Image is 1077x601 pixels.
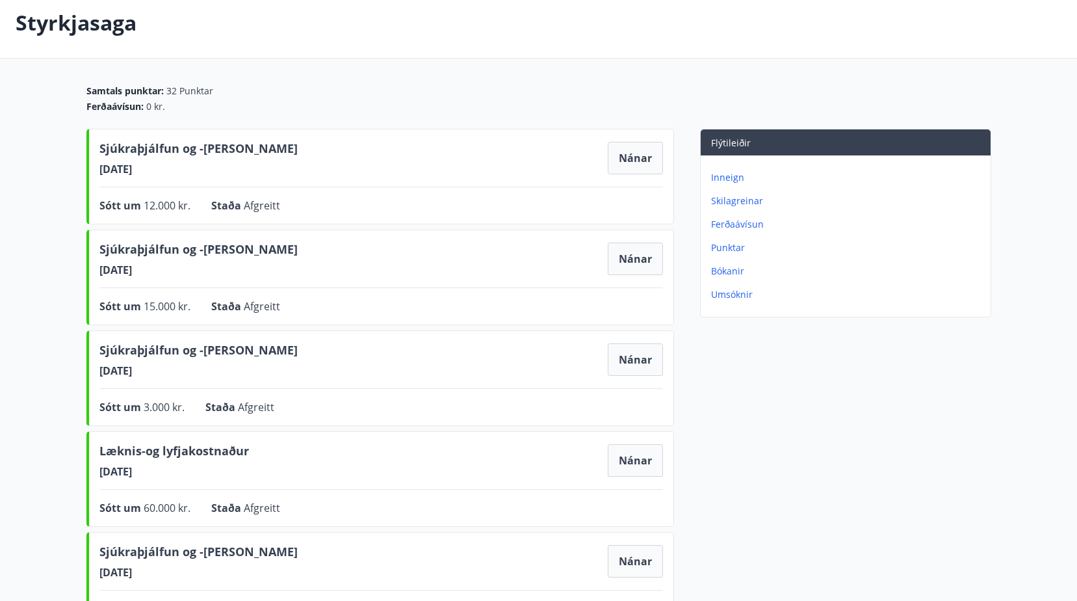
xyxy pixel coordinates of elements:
span: Staða [205,400,238,414]
span: 32 Punktar [166,85,213,98]
span: Staða [211,501,244,515]
span: Læknis-og lyfjakostnaður [99,442,249,464]
span: 15.000 kr. [144,299,190,314]
span: [DATE] [99,162,298,176]
p: Inneign [711,171,985,184]
button: Nánar [608,243,663,275]
p: Bókanir [711,265,985,278]
span: Flýtileiðir [711,137,751,149]
p: Skilagreinar [711,194,985,207]
span: Afgreitt [244,501,280,515]
p: Styrkjasaga [16,8,136,37]
span: Staða [211,198,244,213]
span: 12.000 kr. [144,198,190,213]
span: Sótt um [99,501,144,515]
span: Sótt um [99,299,144,314]
span: [DATE] [99,364,298,378]
button: Nánar [608,142,663,174]
span: Afgreitt [238,400,274,414]
button: Nánar [608,343,663,376]
span: Afgreitt [244,299,280,314]
span: 3.000 kr. [144,400,185,414]
span: Samtals punktar : [86,85,164,98]
button: Nánar [608,545,663,578]
span: Sjúkraþjálfun og -[PERSON_NAME] [99,140,298,162]
span: Sjúkraþjálfun og -[PERSON_NAME] [99,543,298,565]
span: Sjúkraþjálfun og -[PERSON_NAME] [99,341,298,364]
span: Sótt um [99,198,144,213]
span: Staða [211,299,244,314]
p: Umsóknir [711,288,985,301]
span: 0 kr. [146,100,165,113]
span: [DATE] [99,263,298,277]
span: Sjúkraþjálfun og -[PERSON_NAME] [99,241,298,263]
span: [DATE] [99,464,249,479]
span: 60.000 kr. [144,501,190,515]
button: Nánar [608,444,663,477]
span: [DATE] [99,565,298,580]
span: Sótt um [99,400,144,414]
span: Afgreitt [244,198,280,213]
p: Punktar [711,241,985,254]
p: Ferðaávísun [711,218,985,231]
span: Ferðaávísun : [86,100,144,113]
